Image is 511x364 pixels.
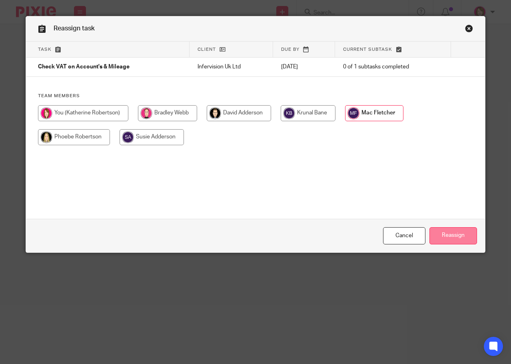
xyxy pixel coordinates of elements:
[281,47,299,52] span: Due by
[343,47,392,52] span: Current subtask
[281,63,327,71] p: [DATE]
[335,58,451,77] td: 0 of 1 subtasks completed
[54,25,95,32] span: Reassign task
[465,24,473,35] a: Close this dialog window
[429,227,477,244] input: Reassign
[198,47,216,52] span: Client
[38,93,473,99] h4: Team members
[38,47,52,52] span: Task
[38,64,130,70] span: Check VAT on Account's & Mileage
[198,63,265,71] p: Infervision Uk Ltd
[383,227,425,244] a: Close this dialog window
